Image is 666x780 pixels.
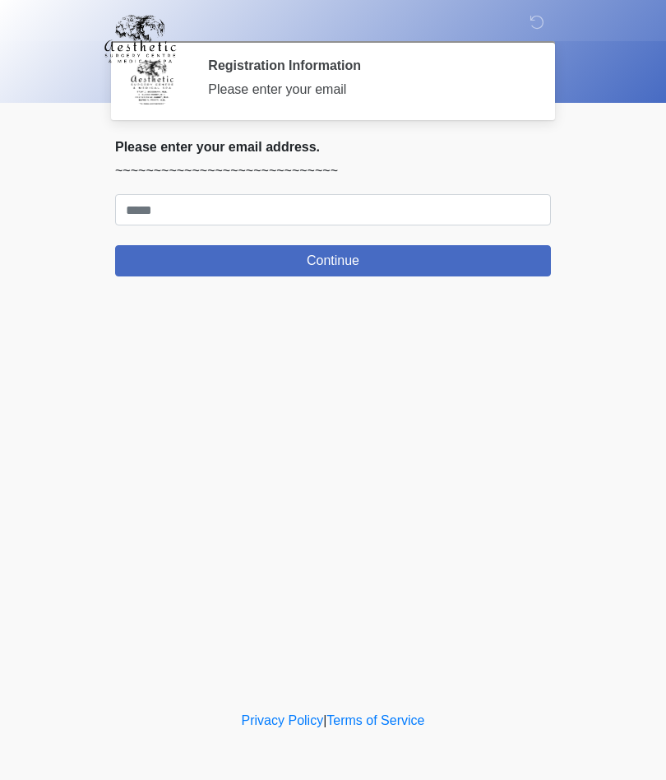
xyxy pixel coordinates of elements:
[326,713,424,727] a: Terms of Service
[115,161,551,181] p: ~~~~~~~~~~~~~~~~~~~~~~~~~~~~~
[208,80,526,100] div: Please enter your email
[323,713,326,727] a: |
[127,58,177,107] img: Agent Avatar
[99,12,182,65] img: Aesthetic Surgery Centre, PLLC Logo
[242,713,324,727] a: Privacy Policy
[115,139,551,155] h2: Please enter your email address.
[115,245,551,276] button: Continue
